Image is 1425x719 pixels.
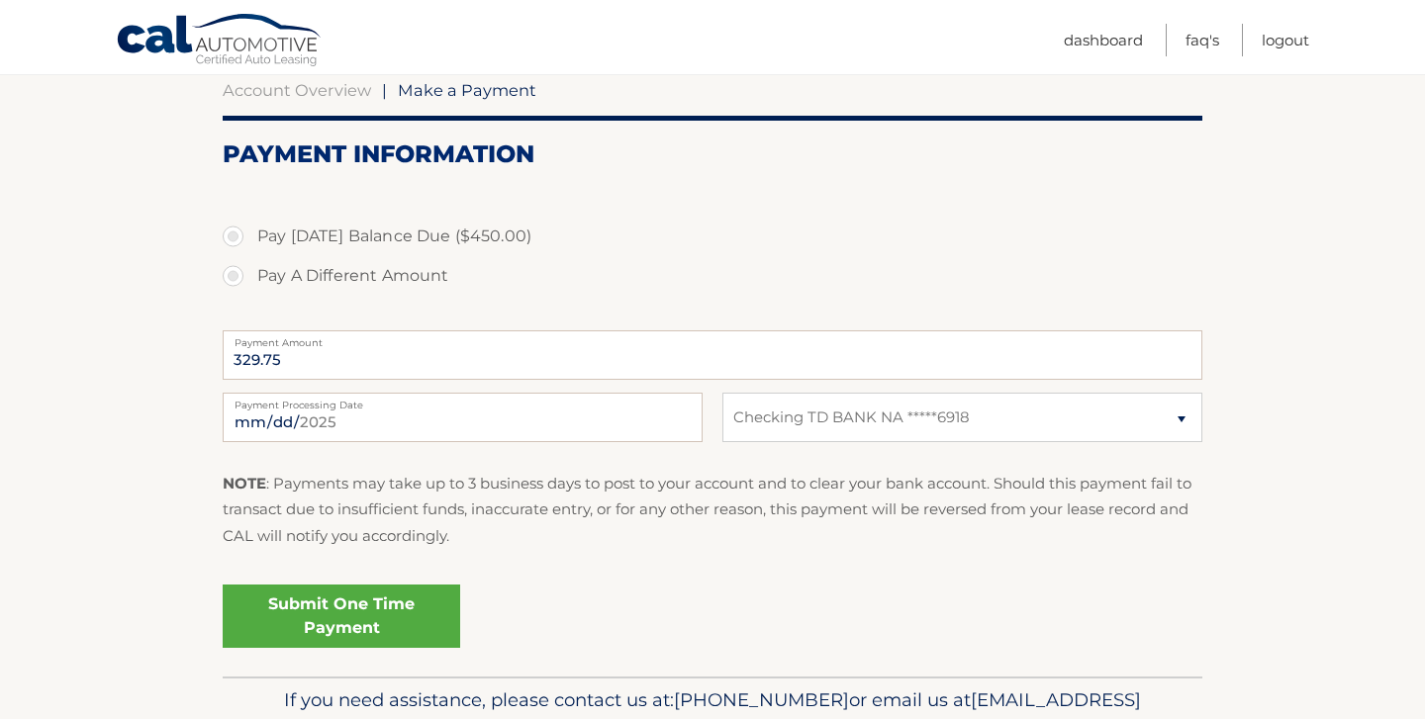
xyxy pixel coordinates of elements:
a: Logout [1262,24,1309,56]
a: Submit One Time Payment [223,584,460,648]
a: FAQ's [1186,24,1219,56]
label: Payment Amount [223,330,1202,346]
a: Cal Automotive [116,13,324,70]
span: Make a Payment [398,80,536,100]
label: Pay [DATE] Balance Due ($450.00) [223,217,1202,256]
h2: Payment Information [223,139,1202,169]
p: : Payments may take up to 3 business days to post to your account and to clear your bank account.... [223,471,1202,549]
label: Pay A Different Amount [223,256,1202,296]
span: | [382,80,387,100]
a: Account Overview [223,80,371,100]
label: Payment Processing Date [223,393,703,408]
input: Payment Amount [223,330,1202,380]
input: Payment Date [223,393,703,442]
span: [PHONE_NUMBER] [674,688,849,711]
a: Dashboard [1064,24,1143,56]
strong: NOTE [223,474,266,493]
